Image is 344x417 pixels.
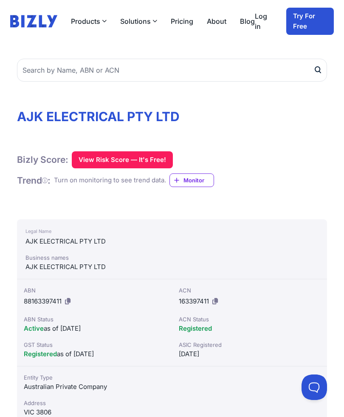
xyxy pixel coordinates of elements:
[24,323,165,334] div: as of [DATE]
[24,286,165,295] div: ABN
[286,8,334,35] a: Try For Free
[25,226,319,236] div: Legal Name
[179,340,320,349] div: ASIC Registered
[207,16,226,26] a: About
[17,175,51,186] h1: Trend :
[169,173,214,187] a: Monitor
[171,16,193,26] a: Pricing
[24,373,165,382] div: Entity Type
[17,59,327,82] input: Search by Name, ABN or ACN
[17,109,327,124] h1: AJK ELECTRICAL PTY LTD
[25,262,319,272] div: AJK ELECTRICAL PTY LTD
[240,16,255,26] a: Blog
[24,382,165,392] div: Australian Private Company
[24,349,165,359] div: as of [DATE]
[179,324,212,332] span: Registered
[25,253,319,262] div: Business names
[71,16,107,26] button: Products
[24,297,62,305] a: 88163397411
[54,176,166,185] div: Turn on monitoring to see trend data.
[179,349,320,359] div: [DATE]
[302,374,327,400] iframe: Toggle Customer Support
[24,340,165,349] div: GST Status
[72,151,173,168] button: View Risk Score — It's Free!
[179,286,320,295] div: ACN
[255,11,273,31] a: Log in
[24,399,165,407] div: Address
[179,297,209,305] span: 163397411
[120,16,157,26] button: Solutions
[24,350,57,358] span: Registered
[17,154,68,165] h1: Bizly Score:
[179,315,320,323] div: ACN Status
[25,236,319,247] div: AJK ELECTRICAL PTY LTD
[24,324,44,332] span: Active
[24,315,165,323] div: ABN Status
[183,176,214,184] span: Monitor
